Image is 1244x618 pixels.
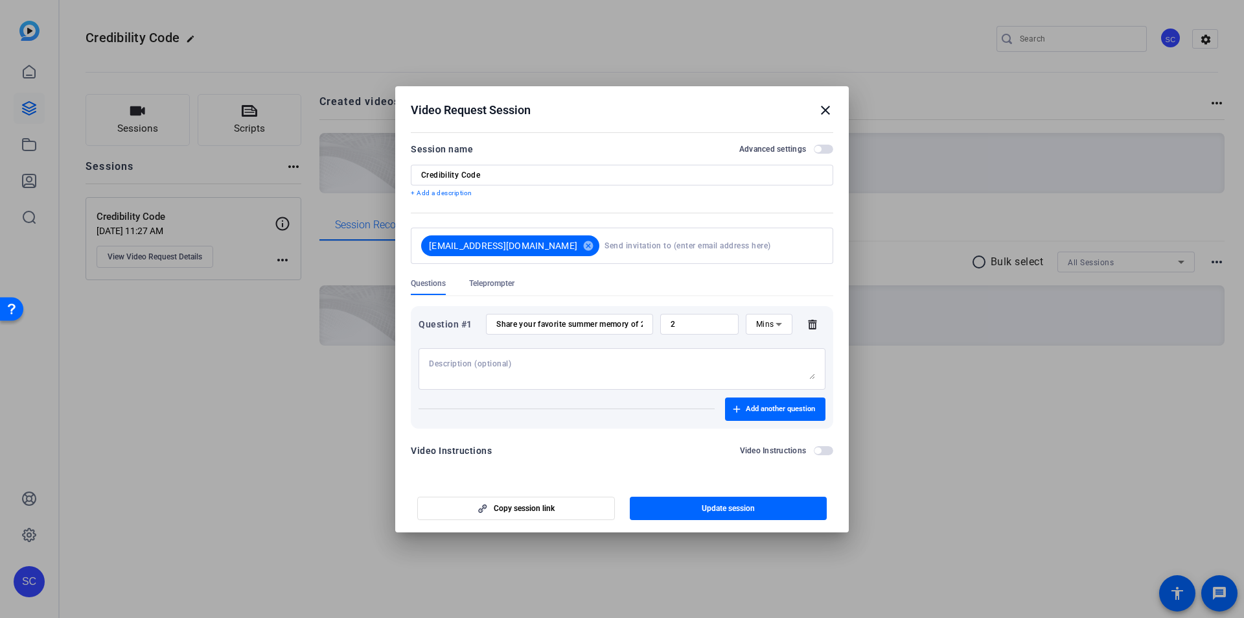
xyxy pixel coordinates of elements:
input: Enter Session Name [421,170,823,180]
mat-icon: cancel [577,240,599,252]
span: Teleprompter [469,278,514,289]
div: Question #1 [419,316,479,332]
div: Video Request Session [411,102,833,118]
span: [EMAIL_ADDRESS][DOMAIN_NAME] [429,239,577,252]
span: Copy session link [494,503,555,514]
span: Update session [702,503,755,514]
h2: Video Instructions [740,446,807,456]
span: Add another question [746,404,815,414]
mat-icon: close [818,102,833,118]
div: Session name [411,141,473,157]
input: Time [671,319,728,329]
div: Video Instructions [411,443,492,458]
button: Add another question [725,398,825,421]
span: Mins [756,320,774,329]
input: Enter your question here [496,319,643,329]
input: Send invitation to (enter email address here) [605,233,818,259]
p: + Add a description [411,188,833,198]
button: Update session [630,497,827,520]
h2: Advanced settings [739,144,806,154]
button: Copy session link [417,497,615,520]
span: Questions [411,278,446,289]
